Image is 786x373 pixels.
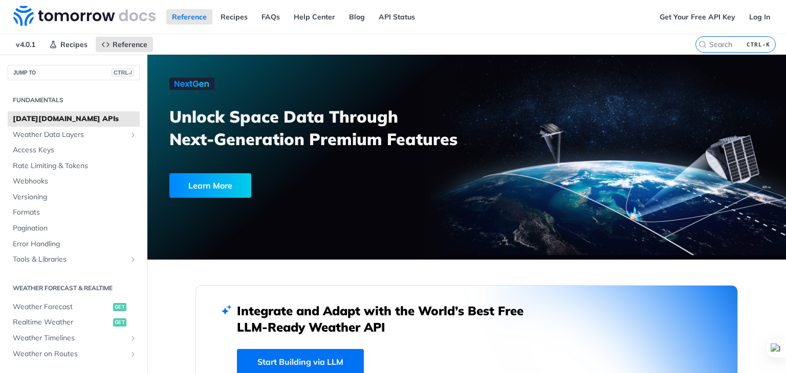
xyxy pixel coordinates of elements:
div: Learn More [169,173,251,198]
span: Realtime Weather [13,317,111,328]
a: Tools & LibrariesShow subpages for Tools & Libraries [8,252,140,267]
span: Weather Timelines [13,333,126,343]
a: Access Keys [8,143,140,158]
span: Reference [113,40,147,49]
a: Blog [343,9,370,25]
a: Weather Forecastget [8,299,140,315]
button: Show subpages for Weather Data Layers [129,131,137,139]
span: Error Handling [13,239,137,249]
a: Pagination [8,221,140,236]
span: Recipes [60,40,88,49]
button: Show subpages for Weather on Routes [129,350,137,358]
a: Weather Data LayersShow subpages for Weather Data Layers [8,127,140,143]
button: Show subpages for Tools & Libraries [129,255,137,264]
a: Learn More [169,173,416,198]
span: Weather on Routes [13,349,126,359]
a: Rate Limiting & Tokens [8,158,140,174]
a: Reference [96,37,153,52]
a: Weather TimelinesShow subpages for Weather Timelines [8,331,140,346]
a: Reference [166,9,212,25]
a: Weather on RoutesShow subpages for Weather on Routes [8,346,140,362]
a: FAQs [256,9,286,25]
span: Formats [13,207,137,218]
a: API Status [373,9,421,25]
img: Tomorrow.io Weather API Docs [13,6,156,26]
span: get [113,303,126,311]
span: Pagination [13,223,137,234]
a: Help Center [288,9,341,25]
svg: Search [698,40,707,49]
a: Realtime Weatherget [8,315,140,330]
a: Webhooks [8,174,140,189]
h3: Unlock Space Data Through Next-Generation Premium Features [169,105,478,150]
span: CTRL-/ [112,68,134,77]
img: NextGen [169,78,214,90]
h2: Integrate and Adapt with the World’s Best Free LLM-Ready Weather API [237,302,539,335]
a: Formats [8,205,140,220]
span: Webhooks [13,176,137,186]
a: [DATE][DOMAIN_NAME] APIs [8,111,140,127]
span: Access Keys [13,145,137,155]
a: Log In [744,9,776,25]
span: Tools & Libraries [13,254,126,265]
a: Recipes [215,9,253,25]
span: get [113,318,126,327]
a: Recipes [43,37,93,52]
button: JUMP TOCTRL-/ [8,65,140,80]
span: v4.0.1 [10,37,41,52]
button: Show subpages for Weather Timelines [129,334,137,342]
a: Versioning [8,190,140,205]
a: Get Your Free API Key [654,9,741,25]
kbd: CTRL-K [744,39,773,50]
span: Weather Forecast [13,302,111,312]
h2: Fundamentals [8,96,140,105]
span: Rate Limiting & Tokens [13,161,137,171]
h2: Weather Forecast & realtime [8,284,140,293]
a: Error Handling [8,237,140,252]
span: Versioning [13,192,137,202]
span: Weather Data Layers [13,130,126,140]
span: [DATE][DOMAIN_NAME] APIs [13,114,137,124]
